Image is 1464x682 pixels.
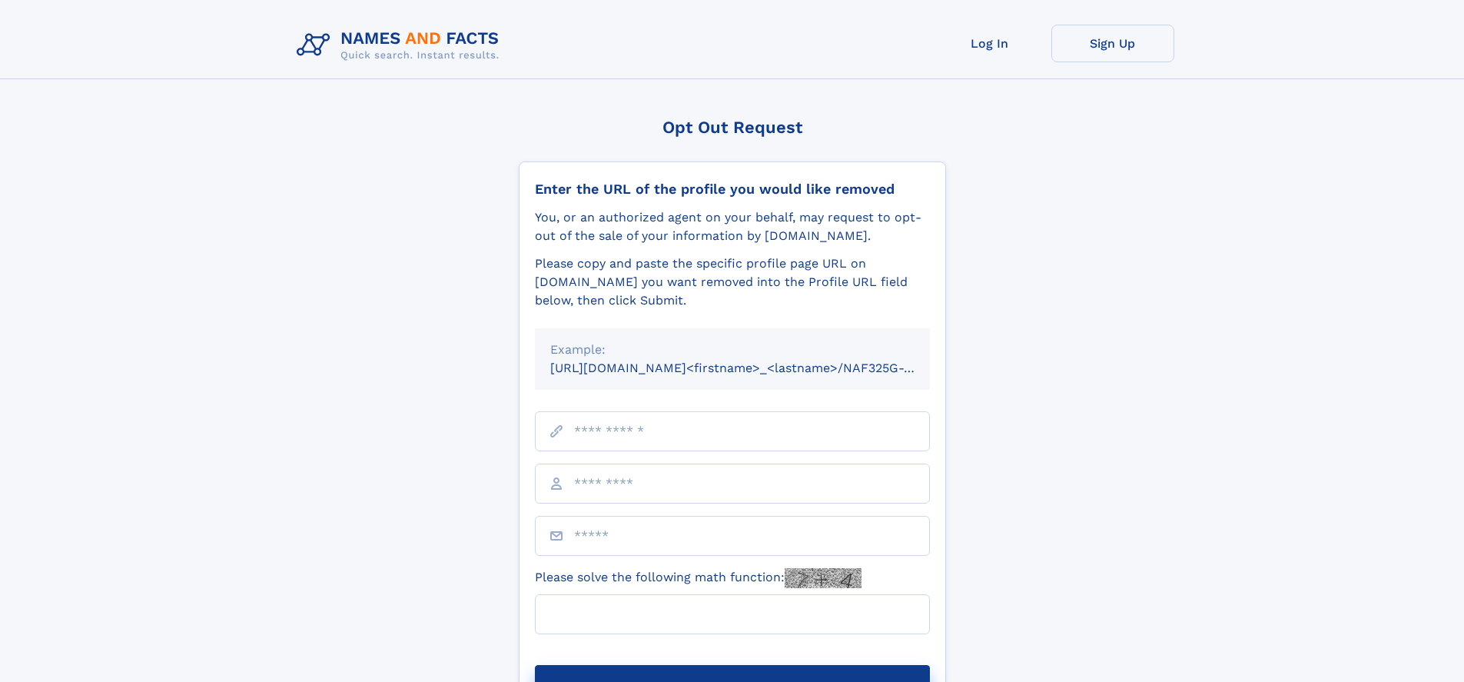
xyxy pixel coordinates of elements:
[550,361,959,375] small: [URL][DOMAIN_NAME]<firstname>_<lastname>/NAF325G-xxxxxxxx
[535,255,930,310] div: Please copy and paste the specific profile page URL on [DOMAIN_NAME] you want removed into the Pr...
[290,25,512,66] img: Logo Names and Facts
[550,341,915,359] div: Example:
[519,118,946,137] div: Opt Out Request
[535,181,930,198] div: Enter the URL of the profile you would like removed
[535,568,861,588] label: Please solve the following math function:
[535,208,930,245] div: You, or an authorized agent on your behalf, may request to opt-out of the sale of your informatio...
[1051,25,1174,62] a: Sign Up
[928,25,1051,62] a: Log In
